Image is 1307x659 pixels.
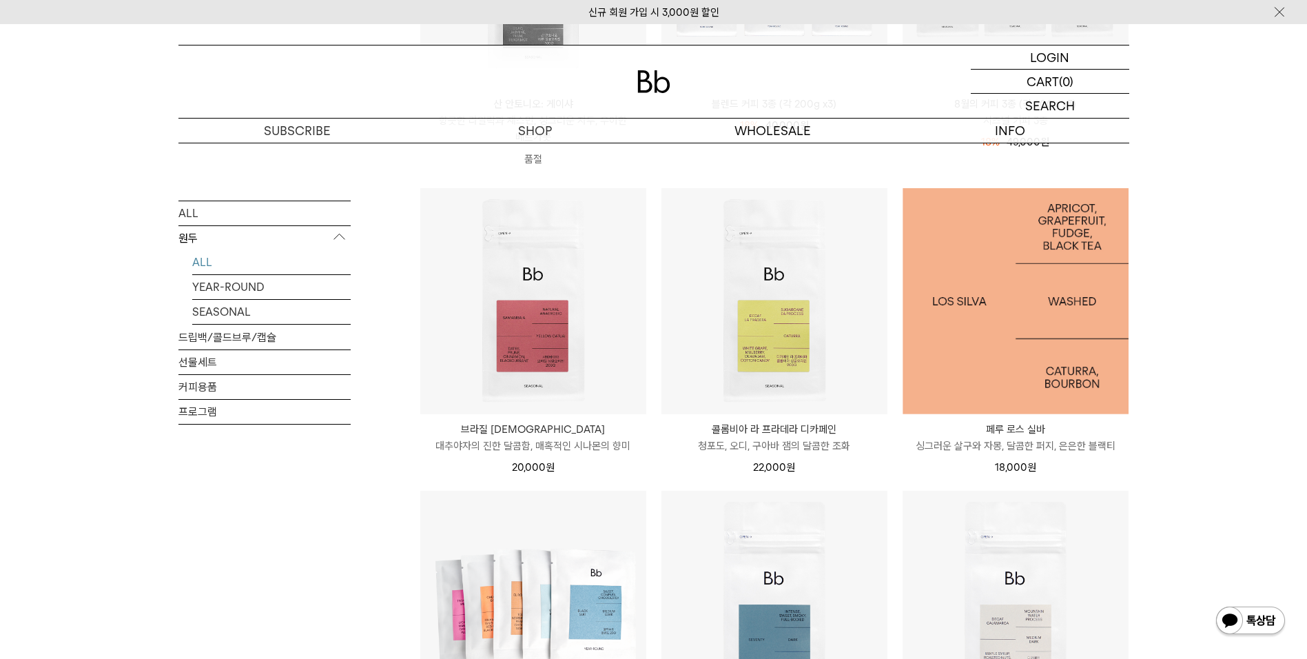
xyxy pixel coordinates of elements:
[420,145,646,173] p: 품절
[1040,136,1049,148] span: 원
[1007,136,1049,148] span: 49,000
[1215,605,1286,638] img: 카카오톡 채널 1:1 채팅 버튼
[661,438,887,454] p: 청포도, 오디, 구아바 잼의 달콤한 조화
[661,421,887,454] a: 콜롬비아 라 프라데라 디카페인 청포도, 오디, 구아바 잼의 달콤한 조화
[903,438,1129,454] p: 싱그러운 살구와 자몽, 달콤한 퍼지, 은은한 블랙티
[192,299,351,323] a: SEASONAL
[971,70,1129,94] a: CART (0)
[178,399,351,423] a: 프로그램
[903,188,1129,414] img: 1000000480_add2_053.jpg
[971,45,1129,70] a: LOGIN
[637,70,670,93] img: 로고
[178,349,351,374] a: 선물세트
[1027,461,1036,474] span: 원
[420,421,646,454] a: 브라질 [DEMOGRAPHIC_DATA] 대추야자의 진한 달콤함, 매혹적인 시나몬의 향미
[420,188,646,414] img: 브라질 사맘바이아
[588,6,719,19] a: 신규 회원 가입 시 3,000원 할인
[661,421,887,438] p: 콜롬비아 라 프라데라 디카페인
[512,461,555,474] span: 20,000
[903,421,1129,454] a: 페루 로스 실바 싱그러운 살구와 자몽, 달콤한 퍼지, 은은한 블랙티
[753,461,795,474] span: 22,000
[416,119,654,143] a: SHOP
[892,119,1129,143] p: INFO
[1030,45,1069,69] p: LOGIN
[786,461,795,474] span: 원
[995,461,1036,474] span: 18,000
[178,201,351,225] a: ALL
[420,421,646,438] p: 브라질 [DEMOGRAPHIC_DATA]
[1059,70,1073,93] p: (0)
[903,421,1129,438] p: 페루 로스 실바
[178,325,351,349] a: 드립백/콜드브루/캡슐
[1027,70,1059,93] p: CART
[178,225,351,250] p: 원두
[654,119,892,143] p: WHOLESALE
[903,188,1129,414] a: 페루 로스 실바
[1025,94,1075,118] p: SEARCH
[661,188,887,414] img: 콜롬비아 라 프라데라 디카페인
[546,461,555,474] span: 원
[420,438,646,454] p: 대추야자의 진한 달콤함, 매혹적인 시나몬의 향미
[192,250,351,274] a: ALL
[192,274,351,298] a: YEAR-ROUND
[178,119,416,143] a: SUBSCRIBE
[178,374,351,398] a: 커피용품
